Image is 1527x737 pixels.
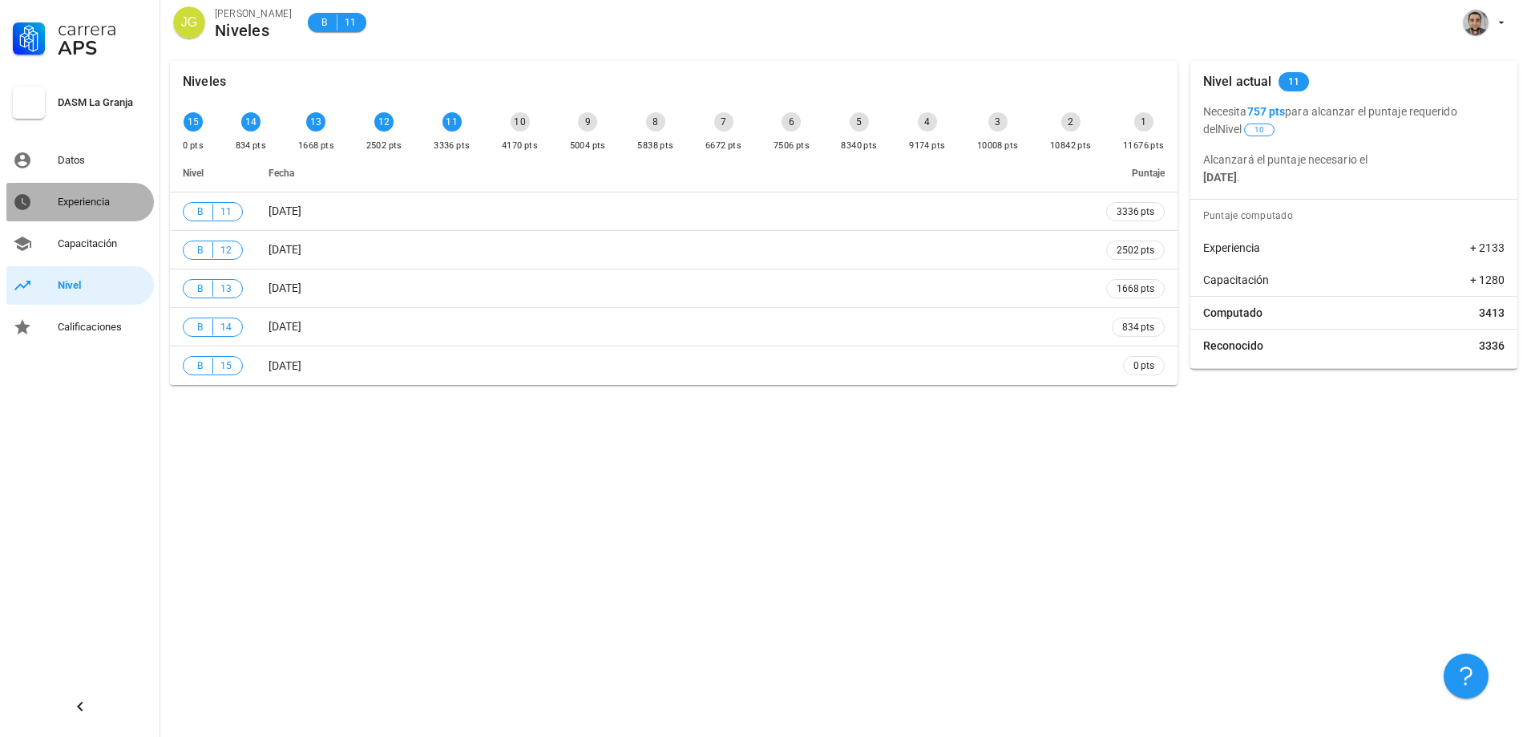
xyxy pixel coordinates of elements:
[1197,200,1517,232] div: Puntaje computado
[1247,105,1286,118] b: 757 pts
[1479,338,1505,354] span: 3336
[269,320,301,333] span: [DATE]
[6,183,154,221] a: Experiencia
[193,281,206,297] span: B
[58,96,147,109] div: DASM La Granja
[841,138,877,154] div: 8340 pts
[269,204,301,217] span: [DATE]
[269,243,301,256] span: [DATE]
[1479,305,1505,321] span: 3413
[1463,10,1489,35] div: avatar
[1203,305,1262,321] span: Computado
[6,266,154,305] a: Nivel
[269,168,294,179] span: Fecha
[215,22,292,39] div: Niveles
[1203,240,1260,256] span: Experiencia
[909,138,945,154] div: 9174 pts
[193,242,206,258] span: B
[344,14,357,30] span: 11
[511,112,530,132] div: 10
[1254,124,1264,136] span: 10
[637,138,673,154] div: 5838 pts
[193,319,206,335] span: B
[1132,168,1165,179] span: Puntaje
[183,168,204,179] span: Nivel
[1203,151,1505,186] p: Alcanzará el puntaje necesario el .
[1203,338,1263,354] span: Reconocido
[170,154,256,192] th: Nivel
[298,138,334,154] div: 1668 pts
[1061,112,1081,132] div: 2
[988,112,1008,132] div: 3
[1470,272,1505,288] span: + 1280
[58,321,147,334] div: Calificaciones
[1470,240,1505,256] span: + 2133
[58,279,147,292] div: Nivel
[184,112,203,132] div: 15
[502,138,538,154] div: 4170 pts
[850,112,869,132] div: 5
[183,138,204,154] div: 0 pts
[236,138,267,154] div: 834 pts
[1203,61,1272,103] div: Nivel actual
[241,112,261,132] div: 14
[1123,138,1165,154] div: 11676 pts
[705,138,741,154] div: 6672 pts
[1134,112,1153,132] div: 1
[366,138,402,154] div: 2502 pts
[58,196,147,209] div: Experiencia
[918,112,937,132] div: 4
[1117,204,1154,220] span: 3336 pts
[782,112,801,132] div: 6
[1117,242,1154,258] span: 2502 pts
[1050,138,1092,154] div: 10842 pts
[58,154,147,167] div: Datos
[774,138,810,154] div: 7506 pts
[269,359,301,372] span: [DATE]
[220,281,232,297] span: 13
[570,138,606,154] div: 5004 pts
[1288,72,1300,91] span: 11
[1093,154,1178,192] th: Puntaje
[1203,272,1269,288] span: Capacitación
[1122,319,1154,335] span: 834 pts
[181,6,197,38] span: JG
[1203,103,1505,138] p: Necesita para alcanzar el puntaje requerido del
[58,19,147,38] div: Carrera
[215,6,292,22] div: [PERSON_NAME]
[58,38,147,58] div: APS
[442,112,462,132] div: 11
[646,112,665,132] div: 8
[374,112,394,132] div: 12
[220,204,232,220] span: 11
[256,154,1093,192] th: Fecha
[6,225,154,263] a: Capacitación
[1117,281,1154,297] span: 1668 pts
[1133,358,1154,374] span: 0 pts
[58,237,147,250] div: Capacitación
[183,61,226,103] div: Niveles
[306,112,325,132] div: 13
[434,138,470,154] div: 3336 pts
[714,112,733,132] div: 7
[220,358,232,374] span: 15
[173,6,205,38] div: avatar
[269,281,301,294] span: [DATE]
[193,358,206,374] span: B
[317,14,330,30] span: B
[220,242,232,258] span: 12
[6,141,154,180] a: Datos
[193,204,206,220] span: B
[977,138,1019,154] div: 10008 pts
[220,319,232,335] span: 14
[1218,123,1276,136] span: Nivel
[578,112,597,132] div: 9
[6,308,154,346] a: Calificaciones
[1203,171,1238,184] b: [DATE]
